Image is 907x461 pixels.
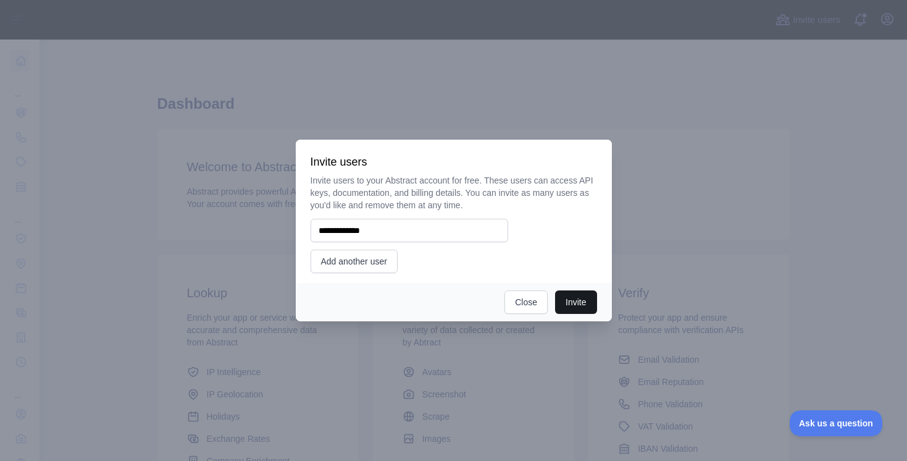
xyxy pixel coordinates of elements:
button: Add another user [311,250,398,273]
button: Invite [555,290,596,314]
h3: Invite users [311,154,597,169]
button: Close [504,290,548,314]
iframe: Toggle Customer Support [790,410,882,436]
p: Invite users to your Abstract account for free. These users can access API keys, documentation, a... [311,174,597,211]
